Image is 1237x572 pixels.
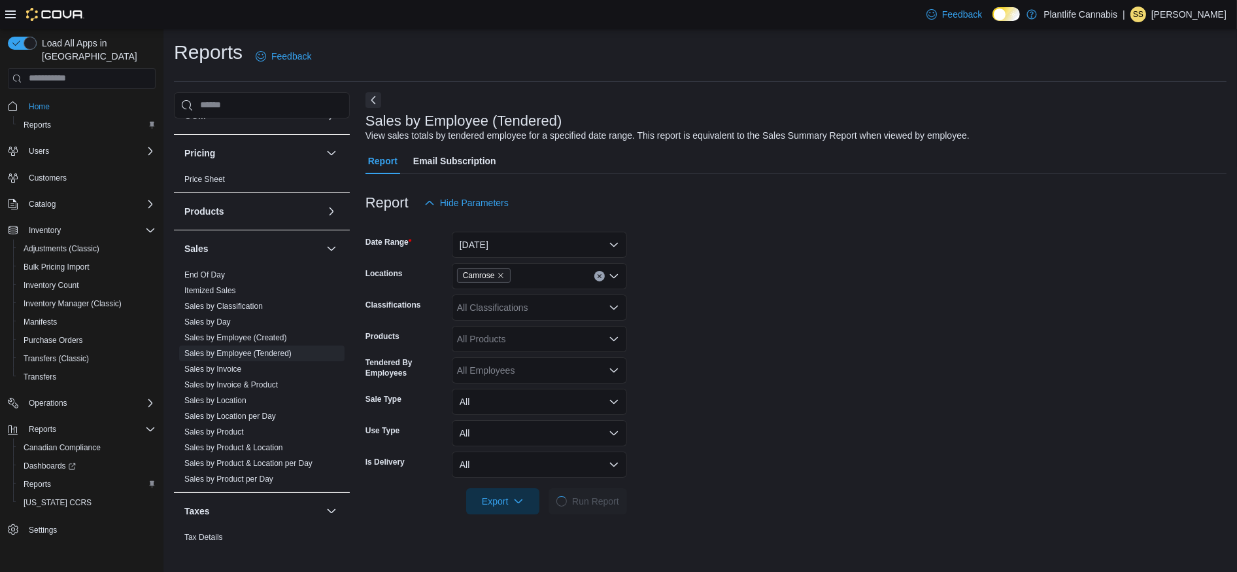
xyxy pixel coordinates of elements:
a: End Of Day [184,270,225,279]
a: Reports [18,476,56,492]
span: End Of Day [184,270,225,280]
button: Transfers (Classic) [13,349,161,368]
button: Taxes [324,503,339,519]
h3: Taxes [184,505,210,518]
span: Operations [24,395,156,411]
span: Operations [29,398,67,408]
button: Open list of options [609,271,619,281]
span: Tax Details [184,532,223,543]
span: Bulk Pricing Import [18,259,156,275]
span: Sales by Classification [184,301,263,312]
label: Is Delivery [365,457,405,467]
button: Pricing [324,145,339,161]
a: Sales by Employee (Tendered) [184,349,292,358]
div: Taxes [174,529,350,566]
label: Sale Type [365,394,401,404]
span: Report [368,148,398,174]
button: Reports [13,475,161,493]
button: Home [3,97,161,116]
span: Canadian Compliance [18,440,156,456]
button: LoadingRun Report [549,488,627,514]
button: Pricing [184,147,321,160]
span: Inventory [24,223,156,238]
span: Sales by Employee (Created) [184,332,287,343]
span: Reports [18,476,156,492]
button: Bulk Pricing Import [13,258,161,276]
a: Manifests [18,314,62,330]
span: Home [29,101,50,112]
span: Transfers [18,369,156,385]
label: Use Type [365,425,399,436]
a: Customers [24,170,72,186]
button: Transfers [13,368,161,386]
button: Sales [184,242,321,255]
a: Settings [24,522,62,538]
a: Transfers [18,369,61,385]
button: Operations [24,395,73,411]
h3: Pricing [184,147,215,160]
span: Settings [24,521,156,537]
span: Feedback [271,50,311,63]
span: Load All Apps in [GEOGRAPHIC_DATA] [37,37,156,63]
button: Inventory [24,223,66,238]
span: Manifests [24,317,57,327]
a: Feedback [921,1,987,27]
span: Customers [24,170,156,186]
a: [US_STATE] CCRS [18,495,97,510]
button: Operations [3,394,161,412]
span: Catalog [29,199,56,209]
h3: Products [184,205,224,218]
p: | [1123,7,1125,22]
a: Transfers (Classic) [18,351,94,366]
span: Users [24,143,156,159]
span: Transfers [24,372,56,382]
span: Transfers (Classic) [24,353,89,364]
button: All [452,420,627,446]
button: [DATE] [452,232,627,258]
span: Adjustments (Classic) [18,241,156,257]
button: Inventory Manager (Classic) [13,295,161,313]
span: Inventory Count [18,277,156,293]
label: Products [365,331,399,342]
span: Users [29,146,49,156]
button: Reports [3,420,161,438]
span: Sales by Day [184,317,231,327]
button: Users [24,143,54,159]
a: Sales by Product & Location [184,443,283,452]
span: Reports [24,421,156,437]
a: Sales by Employee (Created) [184,333,287,342]
span: Camrose [457,268,511,283]
h3: Sales [184,242,209,255]
div: Pricing [174,171,350,192]
span: Run Report [572,495,619,508]
span: Sales by Product & Location [184,442,283,453]
a: Adjustments (Classic) [18,241,105,257]
span: Customers [29,173,67,183]
input: Dark Mode [992,7,1020,21]
span: Itemized Sales [184,285,236,296]
span: Bulk Pricing Import [24,262,90,272]
button: All [452,389,627,415]
span: Canadian Compliance [24,442,101,453]
button: Customers [3,168,161,187]
label: Tendered By Employees [365,357,447,378]
button: Adjustments (Classic) [13,240,161,258]
a: Bulk Pricing Import [18,259,95,275]
button: All [452,452,627,478]
a: Inventory Count [18,277,84,293]
button: Hide Parameters [419,190,514,216]
span: Export [474,488,532,514]
button: Products [324,204,339,219]
p: Plantlife Cannabis [1043,7,1117,22]
span: Loading [556,496,567,507]
span: Sales by Product [184,427,244,437]
button: Sales [324,241,339,257]
span: Transfers (Classic) [18,351,156,366]
div: View sales totals by tendered employee for a specified date range. This report is equivalent to t... [365,129,970,143]
button: Inventory [3,221,161,240]
span: Settings [29,525,57,535]
span: Reports [24,120,51,130]
h3: Sales by Employee (Tendered) [365,113,562,129]
span: SS [1133,7,1144,22]
span: Home [24,98,156,115]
